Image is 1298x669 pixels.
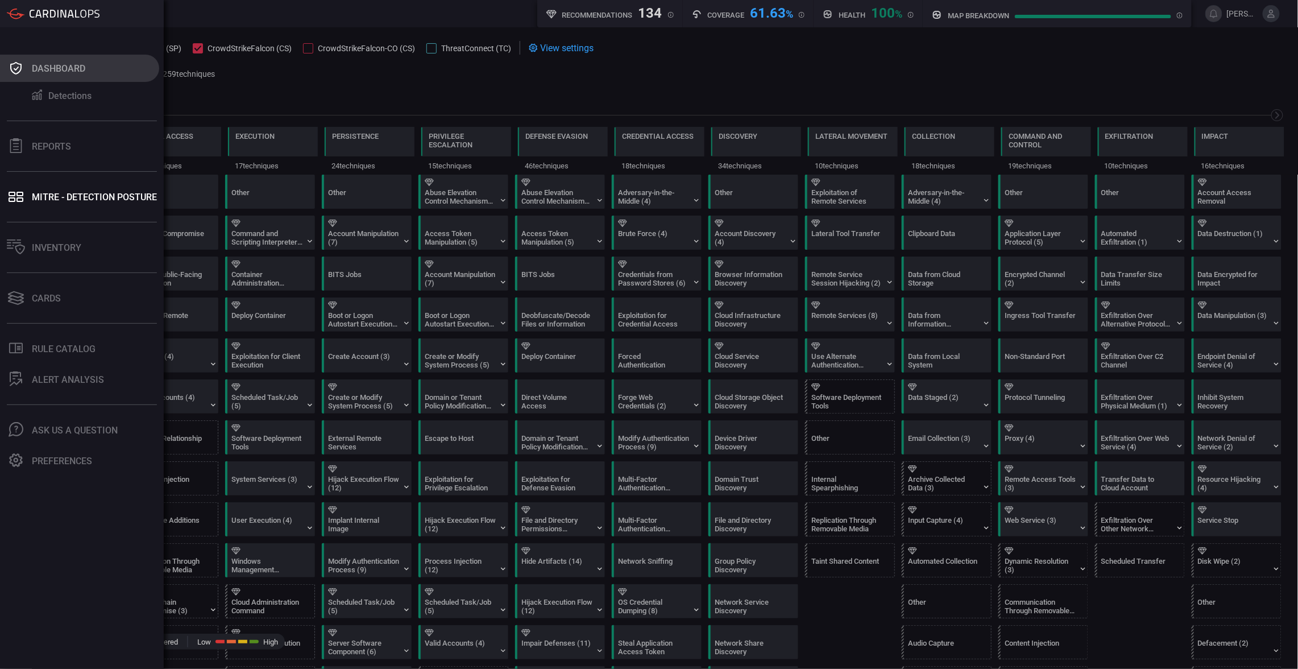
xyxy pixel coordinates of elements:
[786,8,794,20] span: %
[1101,188,1172,205] div: Other
[1095,298,1185,332] div: T1048: Exfiltration Over Alternative Protocol
[1105,132,1154,141] div: Exfiltration
[332,132,379,141] div: Persistence
[231,352,302,369] div: Exploitation for Client Execution
[128,379,218,414] div: T1078: Valid Accounts
[418,543,508,577] div: T1055: Process Injection
[225,543,315,577] div: T1047: Windows Management Instrumentation
[421,127,511,175] div: TA0004: Privilege Escalation
[128,584,218,618] div: T1195: Supply Chain Compromise (Not covered)
[708,257,798,291] div: T1217: Browser Information Discovery
[115,69,215,79] p: Showing 259 / 259 techniques
[908,352,979,369] div: Data from Local System
[325,156,414,175] div: 24 techniques
[128,420,218,455] div: T1199: Trusted Relationship
[425,270,496,287] div: Account Manipulation (7)
[193,42,292,53] button: CrowdStrikeFalcon (CS)
[1005,270,1076,287] div: Encrypted Channel (2)
[902,338,992,373] div: T1005: Data from Local System
[228,156,318,175] div: 17 techniques
[128,298,218,332] div: T1133: External Remote Services
[1192,338,1282,373] div: T1499: Endpoint Denial of Service
[32,293,61,304] div: Cards
[612,420,702,455] div: T1556: Modify Authentication Process
[1192,584,1282,618] div: Other (Not covered)
[303,42,415,53] button: CrowdStrikeFalcon-CO (CS)
[811,311,882,328] div: Remote Services (8)
[139,132,193,141] div: Initial Access
[1098,127,1188,175] div: TA0010: Exfiltration
[998,502,1088,536] div: T1102: Web Service
[612,175,702,209] div: T1557: Adversary-in-the-Middle
[618,229,689,246] div: Brute Force (4)
[429,132,504,149] div: Privilege Escalation
[612,502,702,536] div: T1621: Multi-Factor Authentication Request Generation
[1192,379,1282,414] div: T1490: Inhibit System Recovery
[32,425,118,436] div: Ask Us A Question
[711,156,801,175] div: 34 techniques
[32,192,157,203] div: MITRE - Detection Posture
[529,41,594,55] div: View settings
[708,625,798,659] div: T1135: Network Share Discovery
[998,338,1088,373] div: T1571: Non-Standard Port
[328,270,399,287] div: BITS Jobs
[1101,229,1172,246] div: Automated Exfiltration (1)
[1101,434,1172,451] div: Exfiltration Over Web Service (4)
[998,257,1088,291] div: T1573: Encrypted Channel
[1198,434,1269,451] div: Network Denial of Service (2)
[418,257,508,291] div: T1098: Account Manipulation
[425,311,496,328] div: Boot or Logon Autostart Execution (14)
[618,434,689,451] div: Modify Authentication Process (9)
[421,156,511,175] div: 15 techniques
[328,229,399,246] div: Account Manipulation (7)
[515,257,605,291] div: T1197: BITS Jobs
[902,216,992,250] div: T1115: Clipboard Data
[322,379,412,414] div: T1543: Create or Modify System Process
[32,374,104,385] div: ALERT ANALYSIS
[515,420,605,455] div: T1484: Domain or Tenant Policy Modification
[998,216,1088,250] div: T1071: Application Layer Protocol
[231,270,302,287] div: Container Administration Command
[328,352,399,369] div: Create Account (3)
[1192,625,1282,659] div: T1491: Defacement (Not covered)
[1095,502,1185,536] div: T1011: Exfiltration Over Other Network Medium (Not covered)
[998,584,1088,618] div: T1092: Communication Through Removable Media (Not covered)
[135,475,206,492] div: Content Injection
[418,216,508,250] div: T1134: Access Token Manipulation
[1192,420,1282,455] div: T1498: Network Denial of Service
[618,352,689,369] div: Forced Authentication
[805,216,895,250] div: T1570: Lateral Tool Transfer
[328,475,399,492] div: Hijack Execution Flow (12)
[715,475,786,492] div: Domain Trust Discovery
[1101,270,1172,287] div: Data Transfer Size Limits
[225,420,315,455] div: T1072: Software Deployment Tools
[231,393,302,410] div: Scheduled Task/Job (5)
[515,298,605,332] div: T1140: Deobfuscate/Decode Files or Information
[902,543,992,577] div: T1119: Automated Collection
[418,420,508,455] div: T1611: Escape to Host
[1227,9,1258,18] span: [PERSON_NAME].[PERSON_NAME]
[1192,502,1282,536] div: T1489: Service Stop
[708,175,798,209] div: Other
[515,338,605,373] div: T1610: Deploy Container
[518,127,608,175] div: TA0005: Defense Evasion
[1195,156,1284,175] div: 16 techniques
[811,352,882,369] div: Use Alternate Authentication Material (4)
[618,270,689,287] div: Credentials from Password Stores (6)
[1095,543,1185,577] div: T1029: Scheduled Transfer (Not covered)
[708,461,798,495] div: T1482: Domain Trust Discovery
[948,11,1009,20] h5: map breakdown
[805,379,895,414] div: T1072: Software Deployment Tools
[32,141,71,152] div: Reports
[1198,393,1269,410] div: Inhibit System Recovery
[1005,311,1076,328] div: Ingress Tool Transfer
[1198,229,1269,246] div: Data Destruction (1)
[322,216,412,250] div: T1098: Account Manipulation
[998,175,1088,209] div: Other
[902,502,992,536] div: T1056: Input Capture
[128,216,218,250] div: T1189: Drive-by Compromise
[1101,352,1172,369] div: Exfiltration Over C2 Channel
[521,352,592,369] div: Deploy Container
[128,175,218,209] div: Other
[48,90,92,101] div: Detections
